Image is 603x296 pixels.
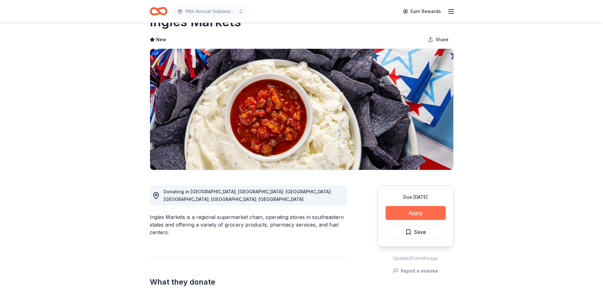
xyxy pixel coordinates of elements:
[393,267,438,275] button: Report a mistake
[423,33,454,46] button: Share
[173,5,248,18] button: 16th Annual Sidewalk's 10k Party
[386,225,446,239] button: Save
[150,213,347,236] div: Ingles Markets is a regional supermarket chain, operating stores in southeastern states and offer...
[378,254,454,262] div: Updated 3 months ago
[399,6,445,17] a: Earn Rewards
[436,36,449,43] span: Share
[164,189,332,202] span: Donating in [GEOGRAPHIC_DATA]; [GEOGRAPHIC_DATA]; [GEOGRAPHIC_DATA]; [GEOGRAPHIC_DATA]; [GEOGRAPH...
[156,36,166,43] span: New
[185,8,236,15] span: 16th Annual Sidewalk's 10k Party
[386,193,446,201] div: Due [DATE]
[150,4,167,19] a: Home
[150,277,347,287] h2: What they donate
[150,49,453,170] img: Image for Ingles Markets
[386,206,446,220] button: Apply
[414,228,426,236] span: Save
